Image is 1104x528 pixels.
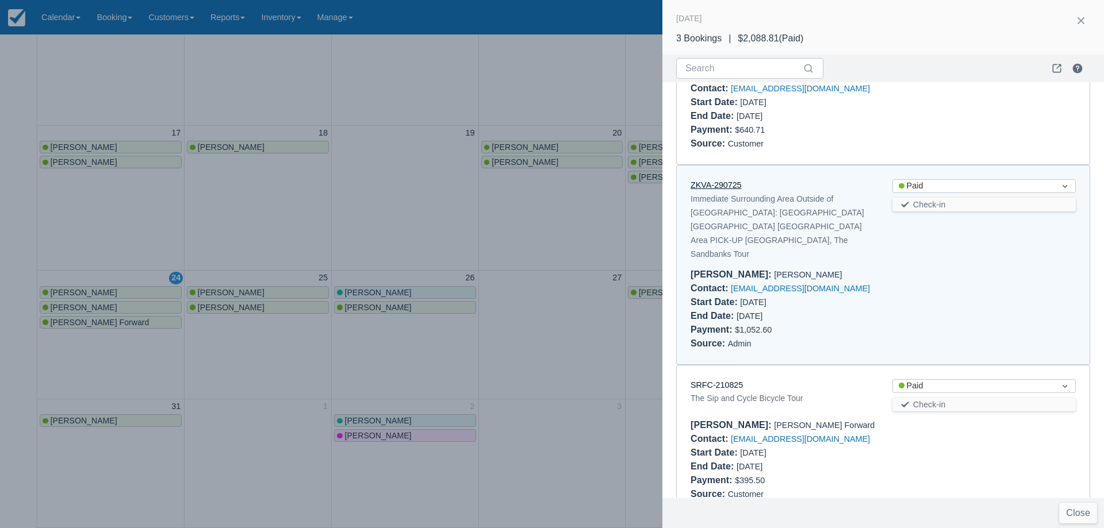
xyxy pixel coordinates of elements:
span: Dropdown icon [1059,380,1071,392]
div: [DATE] [691,95,874,109]
div: Contact : [691,434,731,444]
div: [DATE] [691,460,874,473]
div: End Date : [691,311,737,321]
div: $395.50 [691,473,1076,487]
div: [PERSON_NAME] [691,268,1076,282]
div: Contact : [691,283,731,293]
div: End Date : [691,111,737,121]
button: Check-in [892,198,1076,211]
div: Admin [691,337,1076,350]
div: 3 Bookings [676,32,722,45]
div: | [722,32,738,45]
div: $640.71 [691,123,1076,137]
a: [EMAIL_ADDRESS][DOMAIN_NAME] [731,84,870,93]
div: The Sip and Cycle Bicycle Tour [691,391,874,405]
div: $2,088.81 ( Paid ) [738,32,803,45]
div: [PERSON_NAME] : [691,420,774,430]
div: Paid [899,380,1049,392]
div: Source : [691,338,728,348]
div: [PERSON_NAME] Forward [691,418,1076,432]
div: Immediate Surrounding Area Outside of [GEOGRAPHIC_DATA]: [GEOGRAPHIC_DATA] [GEOGRAPHIC_DATA] [GEO... [691,192,874,261]
div: Source : [691,138,728,148]
div: [DATE] [691,295,874,309]
div: $1,052.60 [691,323,1076,337]
a: ZKVA-290725 [691,180,742,190]
div: Start Date : [691,448,740,457]
div: Start Date : [691,297,740,307]
div: [DATE] [691,446,874,460]
div: Source : [691,489,728,499]
div: [PERSON_NAME] : [691,269,774,279]
div: Payment : [691,325,735,334]
button: Close [1059,503,1097,523]
a: [EMAIL_ADDRESS][DOMAIN_NAME] [731,434,870,444]
a: [EMAIL_ADDRESS][DOMAIN_NAME] [731,284,870,293]
div: Customer [691,487,1076,501]
input: Search [685,58,800,79]
a: SRFC-210825 [691,380,743,390]
div: Contact : [691,83,731,93]
div: Payment : [691,125,735,134]
div: [DATE] [691,109,874,123]
div: [DATE] [676,11,702,25]
div: End Date : [691,461,737,471]
span: Dropdown icon [1059,180,1071,192]
div: Payment : [691,475,735,485]
div: Customer [691,137,1076,151]
div: Start Date : [691,97,740,107]
div: Paid [899,180,1049,192]
button: Check-in [892,398,1076,411]
div: [DATE] [691,309,874,323]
